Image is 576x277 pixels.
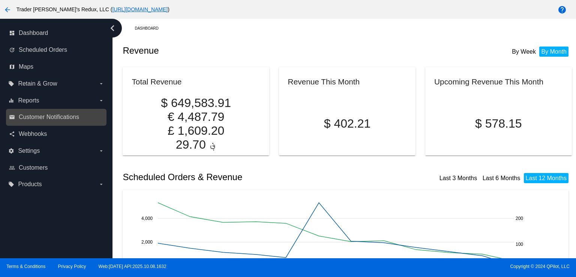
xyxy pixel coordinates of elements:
span: Settings [18,148,40,154]
a: Last 12 Months [526,175,567,181]
span: Maps [19,63,33,70]
p: $ 402.21 [288,117,407,131]
h2: Total Revenue [132,77,181,86]
i: local_offer [8,81,14,87]
i: update [9,47,15,53]
a: people_outline Customers [9,162,104,174]
h2: Revenue This Month [288,77,360,86]
mat-icon: help [558,5,567,14]
i: arrow_drop_down [98,181,104,187]
p: $ 578.15 [434,117,562,131]
i: share [9,131,15,137]
i: local_offer [8,181,14,187]
h2: Revenue [123,45,347,56]
text: 4,000 [141,216,153,221]
i: people_outline [9,165,15,171]
span: Dashboard [19,30,48,36]
i: settings [8,148,14,154]
h2: Scheduled Orders & Revenue [123,172,347,182]
a: Last 3 Months [439,175,477,181]
text: 100 [516,242,523,247]
span: Retain & Grow [18,80,57,87]
span: Trader [PERSON_NAME]'s Redux, LLC ( ) [16,6,169,12]
p: $ 649,583.91 [132,96,260,110]
i: map [9,64,15,70]
span: Products [18,181,42,188]
text: 2,000 [141,239,153,244]
span: Scheduled Orders [19,47,67,53]
p: £ 1,609.20 [132,124,260,138]
a: Dashboard [135,23,165,34]
span: Customers [19,164,48,171]
span: Reports [18,97,39,104]
text: 200 [516,216,523,221]
a: update Scheduled Orders [9,44,104,56]
a: Web:[DATE] API:2025.10.08.1632 [99,264,166,269]
a: Terms & Conditions [6,264,45,269]
span: Copyright © 2024 QPilot, LLC [294,264,570,269]
li: By Week [510,47,538,57]
a: [URL][DOMAIN_NAME] [112,6,168,12]
i: equalizer [8,98,14,104]
i: email [9,114,15,120]
a: Privacy Policy [58,264,86,269]
i: arrow_drop_down [98,81,104,87]
p: ؋ 29.70 [132,138,260,152]
i: arrow_drop_down [98,148,104,154]
h2: Upcoming Revenue This Month [434,77,543,86]
i: dashboard [9,30,15,36]
a: email Customer Notifications [9,111,104,123]
a: Last 6 Months [483,175,520,181]
span: Webhooks [19,131,47,137]
a: dashboard Dashboard [9,27,104,39]
i: chevron_left [106,22,118,34]
a: map Maps [9,61,104,73]
p: € 4,487.79 [132,110,260,124]
i: arrow_drop_down [98,98,104,104]
mat-icon: arrow_back [3,5,12,14]
li: By Month [539,47,568,57]
a: share Webhooks [9,128,104,140]
span: Customer Notifications [19,114,79,120]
